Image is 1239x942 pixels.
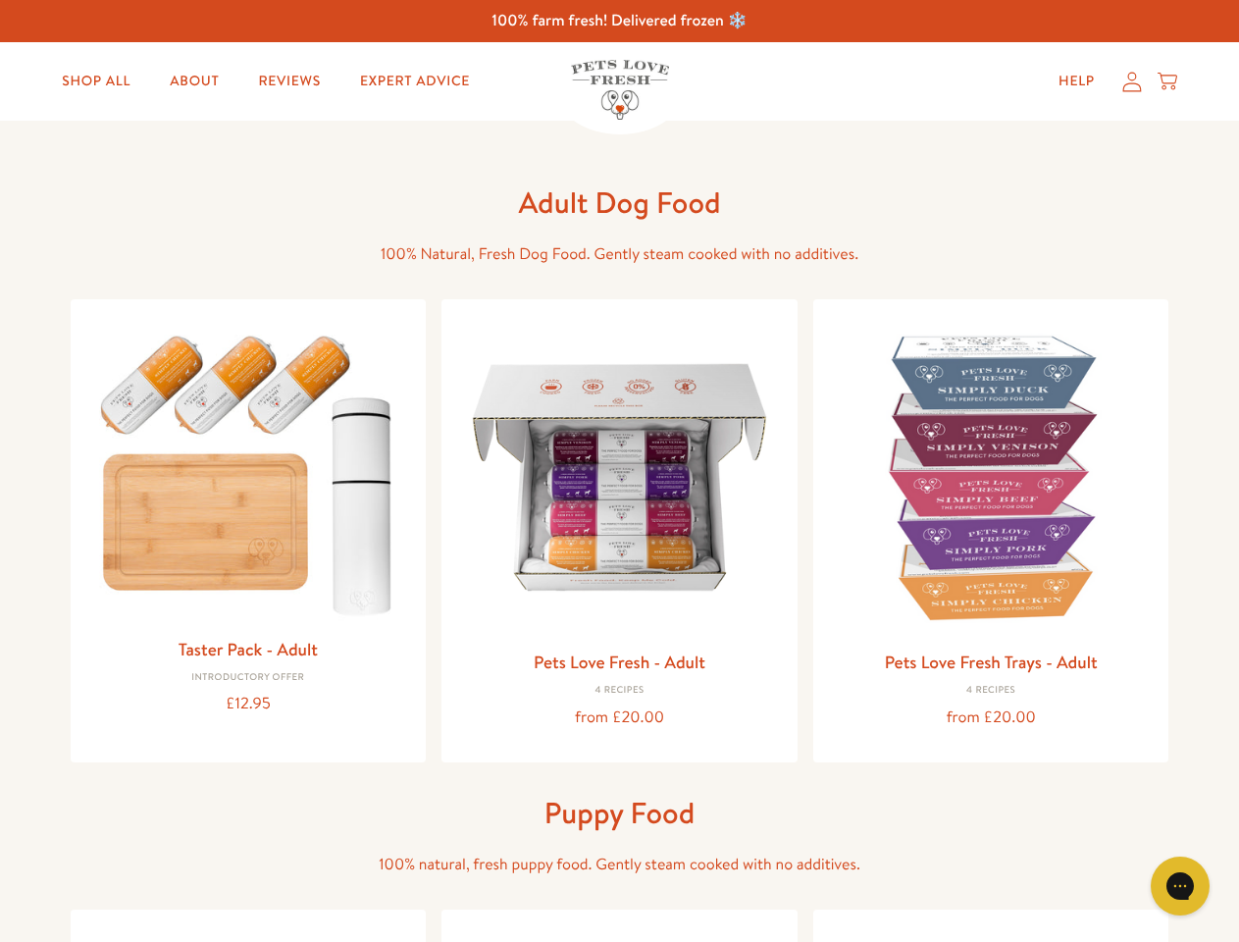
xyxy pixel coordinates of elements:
[86,315,411,626] img: Taster Pack - Adult
[306,183,934,222] h1: Adult Dog Food
[86,672,411,684] div: Introductory Offer
[86,691,411,717] div: £12.95
[1043,62,1110,101] a: Help
[457,315,782,640] img: Pets Love Fresh - Adult
[344,62,486,101] a: Expert Advice
[154,62,234,101] a: About
[829,315,1154,640] img: Pets Love Fresh Trays - Adult
[379,854,860,875] span: 100% natural, fresh puppy food. Gently steam cooked with no additives.
[829,705,1154,731] div: from £20.00
[534,650,705,674] a: Pets Love Fresh - Adult
[457,705,782,731] div: from £20.00
[457,685,782,697] div: 4 Recipes
[571,60,669,120] img: Pets Love Fresh
[829,685,1154,697] div: 4 Recipes
[306,794,934,832] h1: Puppy Food
[885,650,1098,674] a: Pets Love Fresh Trays - Adult
[1141,850,1219,922] iframe: Gorgias live chat messenger
[46,62,146,101] a: Shop All
[179,637,318,661] a: Taster Pack - Adult
[242,62,336,101] a: Reviews
[381,243,858,265] span: 100% Natural, Fresh Dog Food. Gently steam cooked with no additives.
